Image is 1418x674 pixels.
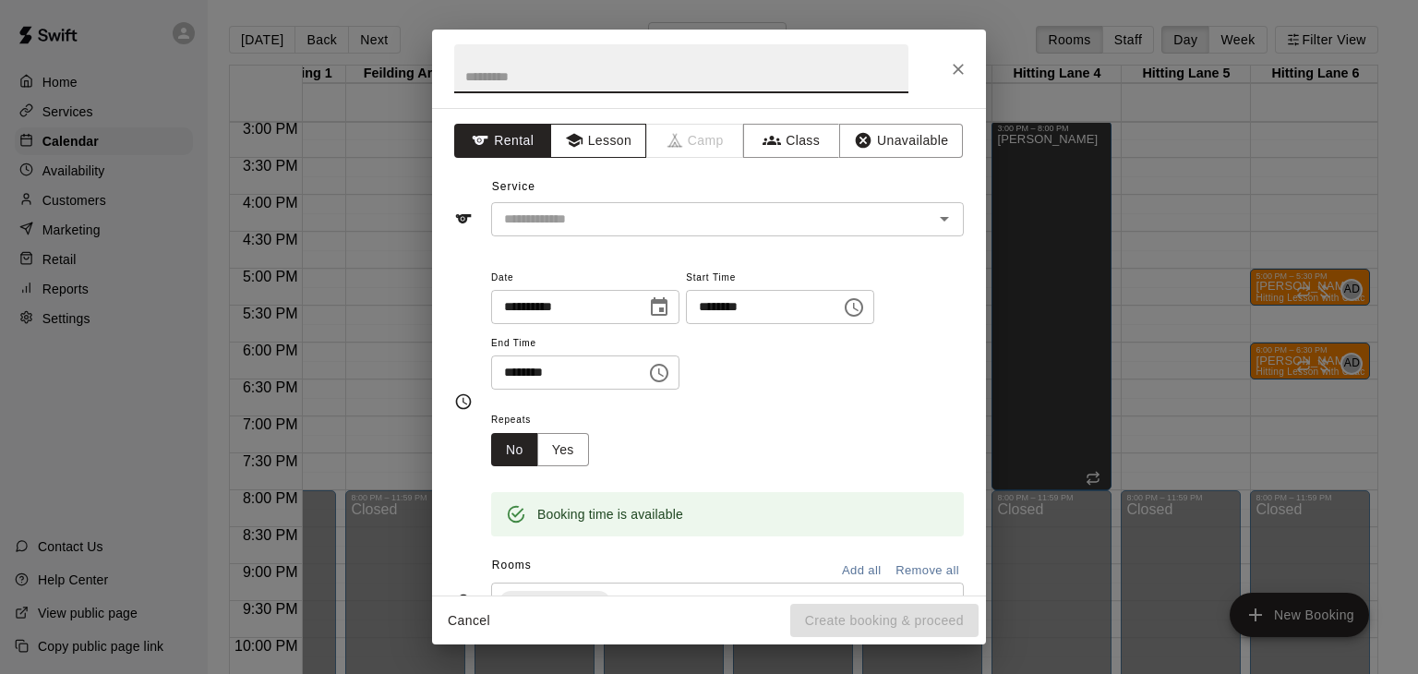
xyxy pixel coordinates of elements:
span: Date [491,266,679,291]
button: Class [743,124,840,158]
svg: Service [454,210,473,228]
span: Start Time [686,266,874,291]
svg: Timing [454,392,473,411]
button: Remove all [891,557,964,585]
button: Choose time, selected time is 7:00 PM [641,355,678,391]
button: Open [931,206,957,232]
button: Choose time, selected time is 6:30 PM [835,289,872,326]
div: Hitting Lane 6 [499,591,610,613]
button: Unavailable [839,124,963,158]
span: Service [492,180,535,193]
svg: Rooms [454,593,473,611]
div: outlined button group [491,433,589,467]
span: Hitting Lane 6 [499,593,595,611]
button: Rental [454,124,551,158]
span: End Time [491,331,679,356]
button: Choose date, selected date is Aug 29, 2025 [641,289,678,326]
span: Repeats [491,408,604,433]
span: Camps can only be created in the Services page [647,124,744,158]
button: Add all [832,557,891,585]
button: Close [942,53,975,86]
button: Yes [537,433,589,467]
div: Booking time is available [537,498,683,531]
button: Cancel [439,604,499,638]
button: Lesson [550,124,647,158]
button: No [491,433,538,467]
span: Rooms [492,559,532,572]
button: Open [931,589,957,615]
